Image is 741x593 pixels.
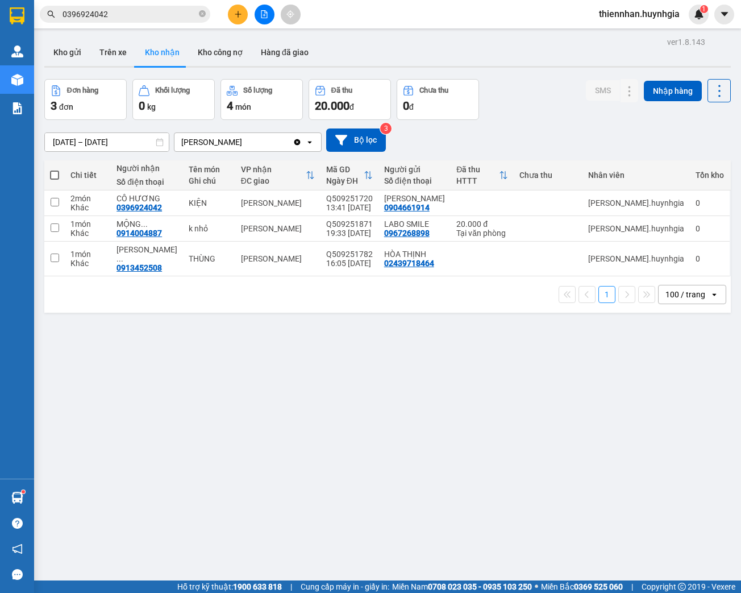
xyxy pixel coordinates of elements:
[331,86,352,94] div: Đã thu
[47,10,55,18] span: search
[700,5,708,13] sup: 1
[384,229,430,238] div: 0967268898
[403,99,409,113] span: 0
[598,286,615,303] button: 1
[574,582,623,591] strong: 0369 525 060
[147,102,156,111] span: kg
[326,203,373,212] div: 13:41 [DATE]
[286,10,294,18] span: aim
[392,580,532,593] span: Miền Nam
[12,569,23,580] span: message
[116,263,162,272] div: 0913452508
[665,289,705,300] div: 100 / trang
[315,99,349,113] span: 20.000
[11,45,23,57] img: warehouse-icon
[116,203,162,212] div: 0396924042
[384,259,434,268] div: 02439718464
[588,224,684,233] div: nguyen.huynhgia
[290,580,292,593] span: |
[631,580,633,593] span: |
[397,79,479,120] button: Chưa thu0đ
[70,219,105,229] div: 1 món
[235,102,251,111] span: món
[326,259,373,268] div: 16:05 [DATE]
[234,10,242,18] span: plus
[281,5,301,24] button: aim
[588,198,684,208] div: nguyen.huynhgia
[155,86,190,94] div: Khối lượng
[63,8,197,20] input: Tìm tên, số ĐT hoặc mã đơn
[326,128,386,152] button: Bộ lọc
[70,194,105,203] div: 2 món
[189,39,252,66] button: Kho công nợ
[44,79,127,120] button: Đơn hàng3đơn
[199,9,206,20] span: close-circle
[70,203,105,212] div: Khác
[384,176,446,185] div: Số điện thoại
[227,99,233,113] span: 4
[241,165,306,174] div: VP nhận
[678,583,686,591] span: copyright
[696,198,724,208] div: 0
[326,176,364,185] div: Ngày ĐH
[199,10,206,17] span: close-circle
[10,7,24,24] img: logo-vxr
[235,160,320,190] th: Toggle SortBy
[644,81,702,101] button: Nhập hàng
[116,229,162,238] div: 0914004887
[177,580,282,593] span: Hỗ trợ kỹ thuật:
[456,176,499,185] div: HTTT
[11,492,23,504] img: warehouse-icon
[541,580,623,593] span: Miền Bắc
[702,5,706,13] span: 1
[44,39,90,66] button: Kho gửi
[132,79,215,120] button: Khối lượng0kg
[228,5,248,24] button: plus
[419,86,448,94] div: Chưa thu
[116,164,177,173] div: Người nhận
[588,171,684,180] div: Nhân viên
[241,198,315,208] div: [PERSON_NAME]
[696,224,724,233] div: 0
[243,136,244,148] input: Selected Diên Khánh.
[116,254,123,263] span: ...
[696,254,724,263] div: 0
[70,259,105,268] div: Khác
[326,229,373,238] div: 19:33 [DATE]
[241,224,315,233] div: [PERSON_NAME]
[326,219,373,229] div: Q509251871
[349,102,354,111] span: đ
[189,176,230,185] div: Ghi chú
[293,138,302,147] svg: Clear value
[189,198,230,208] div: KIỆN
[320,160,378,190] th: Toggle SortBy
[45,133,169,151] input: Select a date range.
[309,79,391,120] button: Đã thu20.000đ
[11,102,23,114] img: solution-icon
[255,5,274,24] button: file-add
[535,584,538,589] span: ⚪️
[116,219,177,229] div: MỘNG TƯỜNG
[70,229,105,238] div: Khác
[252,39,318,66] button: Hàng đã giao
[181,136,242,148] div: [PERSON_NAME]
[384,203,430,212] div: 0904661914
[116,194,177,203] div: CÔ HƯƠNG
[11,74,23,86] img: warehouse-icon
[384,194,446,203] div: THANH DŨNG
[233,582,282,591] strong: 1900 633 818
[116,245,177,263] div: LÂM THỦY SẢN
[220,79,303,120] button: Số lượng4món
[141,219,148,229] span: ...
[719,9,730,19] span: caret-down
[714,5,734,24] button: caret-down
[519,171,577,180] div: Chưa thu
[189,165,230,174] div: Tên món
[326,250,373,259] div: Q509251782
[301,580,389,593] span: Cung cấp máy in - giấy in:
[139,99,145,113] span: 0
[428,582,532,591] strong: 0708 023 035 - 0935 103 250
[260,10,268,18] span: file-add
[241,254,315,263] div: [PERSON_NAME]
[710,290,719,299] svg: open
